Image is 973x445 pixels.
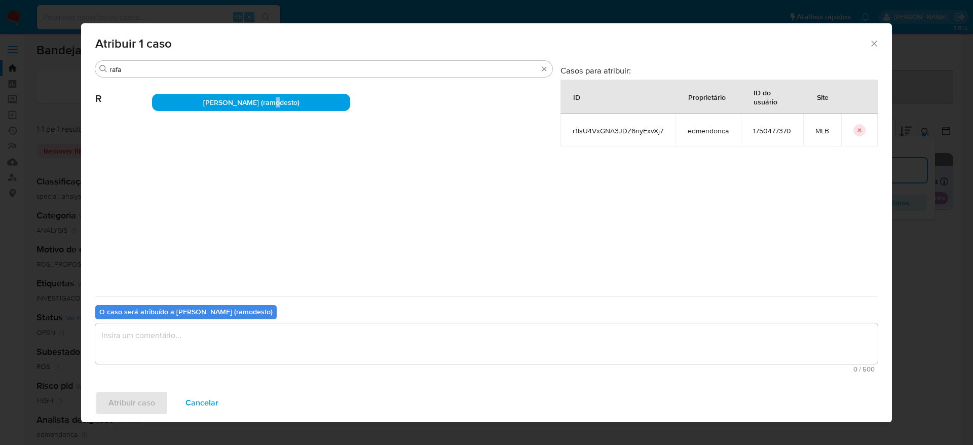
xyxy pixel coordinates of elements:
[95,38,869,50] span: Atribuir 1 caso
[98,366,875,373] span: Máximo 500 caracteres
[869,39,878,48] button: Fechar a janela
[573,126,663,135] span: r1lsU4VxGNA3JDZ6nyExvXj7
[203,97,300,107] span: [PERSON_NAME] (ramodesto)
[560,65,878,76] h3: Casos para atribuir:
[815,126,829,135] span: MLB
[676,85,738,109] div: Proprietário
[753,126,791,135] span: 1750477370
[81,23,892,422] div: assign-modal
[540,65,548,73] button: Borrar
[185,392,218,414] span: Cancelar
[741,80,803,114] div: ID do usuário
[95,78,152,105] span: R
[172,391,232,415] button: Cancelar
[853,124,866,136] button: icon-button
[561,85,592,109] div: ID
[152,94,350,111] div: [PERSON_NAME] (ramodesto)
[99,65,107,73] button: Buscar
[109,65,538,74] input: Analista de pesquisa
[688,126,729,135] span: edmendonca
[99,307,273,317] b: O caso será atribuído a [PERSON_NAME] (ramodesto)
[805,85,841,109] div: Site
